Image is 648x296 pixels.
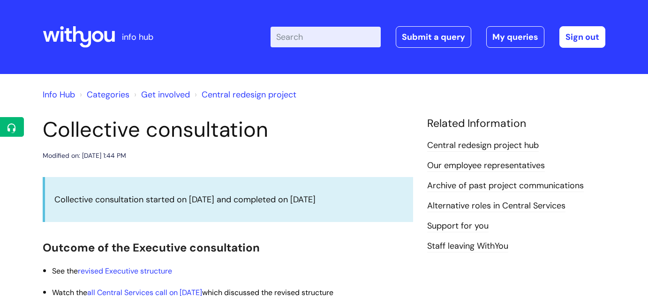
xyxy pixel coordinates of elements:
[43,240,260,255] span: Outcome of the Executive consultation
[427,200,565,212] a: Alternative roles in Central Services
[122,30,153,44] p: info hub
[271,26,605,48] div: | -
[427,240,508,252] a: Staff leaving WithYou
[192,87,296,102] li: Central redesign project
[54,192,404,207] p: Collective consultation started on [DATE] and completed on [DATE]
[78,266,172,276] a: revised Executive structure
[202,89,296,100] a: Central redesign project
[87,89,129,100] a: Categories
[43,89,75,100] a: Info Hub
[43,150,126,162] div: Modified on: [DATE] 1:44 PM
[427,140,539,152] a: Central redesign project hub
[77,87,129,102] li: Solution home
[43,117,413,142] h1: Collective consultation
[427,220,489,232] a: Support for you
[486,26,544,48] a: My queries
[52,266,172,276] span: See the
[132,87,190,102] li: Get involved
[427,160,545,172] a: Our employee representatives
[427,180,584,192] a: Archive of past project communications
[141,89,190,100] a: Get involved
[396,26,471,48] a: Submit a query
[427,117,605,130] h4: Related Information
[559,26,605,48] a: Sign out
[271,27,381,47] input: Search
